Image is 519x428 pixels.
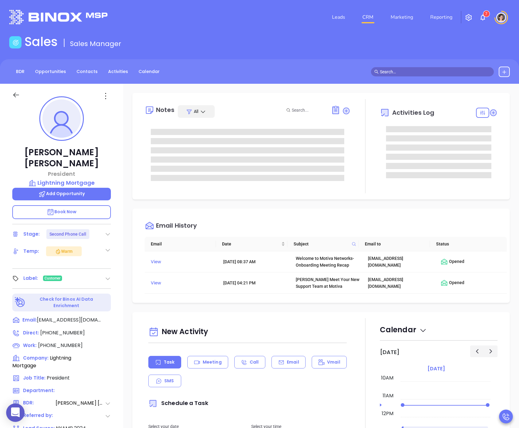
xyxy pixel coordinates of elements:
button: Previous day [470,345,484,357]
span: 7 [485,12,487,16]
button: Next day [484,345,498,357]
img: iconNotification [479,14,486,21]
p: SMS [164,378,174,384]
div: [DATE] 08:37 AM [223,258,287,265]
span: President [47,374,70,381]
span: [EMAIL_ADDRESS][DOMAIN_NAME] [37,316,101,324]
div: 12pm [380,410,395,417]
span: BDR: [23,399,55,407]
span: Add Opportunity [38,191,85,197]
sup: 7 [483,11,490,17]
a: BDR [12,67,28,77]
div: Second Phone Call [49,229,87,239]
th: Status [430,237,501,251]
a: Contacts [73,67,101,77]
span: Company: [23,355,49,361]
span: Job Title: [23,375,45,381]
div: Welcome to Motiva Networks- Onboarding Meeting Recap [296,255,360,268]
p: Call [250,359,259,365]
img: user [496,13,506,22]
h1: Sales [25,34,58,49]
div: [PERSON_NAME] Meet Your New Support Team at Motiva [296,276,360,290]
span: All [194,108,198,114]
p: Task [164,359,174,365]
th: Email to [359,237,430,251]
span: Sales Manager [70,39,121,48]
span: Referred by: [23,412,55,420]
div: [EMAIL_ADDRESS][DOMAIN_NAME] [368,276,432,290]
div: Stage: [23,229,40,239]
a: Reporting [428,11,455,23]
a: Opportunities [31,67,70,77]
a: Marketing [388,11,416,23]
div: Warm [55,248,72,255]
span: Direct : [23,330,39,336]
div: View [151,279,215,287]
a: Leads [330,11,348,23]
span: search [374,70,379,74]
p: [PERSON_NAME] [PERSON_NAME] [12,147,111,169]
span: [PERSON_NAME] [PERSON_NAME] [56,399,105,407]
a: CRM [360,11,376,23]
span: Book Now [47,209,77,215]
p: Meeting [203,359,222,365]
a: Activities [104,67,132,77]
th: Date [216,237,287,251]
div: Notes [156,107,175,113]
div: New Activity [148,324,347,340]
div: 11am [381,392,395,399]
span: [PHONE_NUMBER] [38,342,83,349]
input: Search… [380,68,490,75]
span: Department: [23,387,55,394]
p: Email [287,359,299,365]
div: 10am [380,374,395,382]
a: Lightning Mortgage [12,179,111,187]
div: [EMAIL_ADDRESS][DOMAIN_NAME] [368,255,432,268]
div: Email History [156,222,197,231]
a: Calendar [135,67,163,77]
img: iconSetting [465,14,472,21]
div: View [151,258,215,266]
span: Activities Log [392,110,434,116]
span: Subject [294,241,349,247]
th: Email [145,237,216,251]
p: Check for Binox AI Data Enrichment [26,296,107,309]
span: Lightning Mortgage [12,354,71,369]
div: Opened [440,279,504,287]
span: [PHONE_NUMBER] [40,329,85,336]
img: profile-user [42,99,81,138]
span: Calendar [380,325,427,335]
img: logo [9,10,107,24]
div: Opened [440,258,504,266]
span: Schedule a Task [148,399,208,407]
input: Search... [292,107,324,114]
span: Email: [22,316,37,324]
h2: [DATE] [380,349,400,356]
img: Ai-Enrich-DaqCidB-.svg [15,297,25,308]
p: Vmail [327,359,340,365]
a: [DATE] [426,364,446,373]
div: Temp: [23,247,39,256]
span: Customer [45,275,61,282]
p: President [12,170,111,178]
div: Label: [23,274,38,283]
span: Date [222,241,280,247]
div: [DATE] 04:21 PM [223,280,287,286]
span: Work: [23,342,37,349]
